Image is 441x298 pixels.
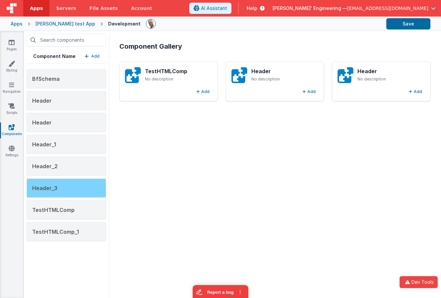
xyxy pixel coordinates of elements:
[32,97,52,104] span: Header
[30,5,43,12] span: Apps
[32,119,52,126] span: Header
[32,228,79,235] span: TestHTMLComp_1
[273,5,347,12] span: [PERSON_NAME]' Engineering —
[108,21,141,27] div: Development
[35,21,95,27] div: [PERSON_NAME] test App
[146,19,156,28] img: 11ac31fe5dc3d0eff3fbbbf7b26fa6e1
[201,5,227,12] span: AI Assistant
[189,3,231,14] button: AI Assistant
[406,88,425,96] button: Add
[347,5,428,12] span: [EMAIL_ADDRESS][DOMAIN_NAME]
[145,76,212,82] p: No description
[273,5,436,12] button: [PERSON_NAME]' Engineering — [EMAIL_ADDRESS][DOMAIN_NAME]
[32,207,75,213] span: TestHTMLComp
[32,163,58,170] span: Header_2
[32,75,60,82] span: BfSchema
[119,42,430,51] h2: Component Gallery
[56,5,76,12] span: Servers
[194,88,212,96] button: Add
[27,34,106,46] input: Search components
[145,67,212,75] h3: TestHTMLComp
[357,76,425,82] p: No description
[91,53,99,60] p: Add
[251,76,319,82] p: No description
[400,276,438,288] button: Dev Tools
[300,88,318,96] button: Add
[85,53,99,60] button: Add
[357,67,425,75] h3: Header
[90,5,118,12] span: File Assets
[32,185,57,191] span: Header_3
[11,21,23,27] div: Apps
[32,141,56,148] span: Header_1
[386,18,430,29] button: Save
[251,67,319,75] h3: Header
[33,53,76,60] h5: Component Name
[247,5,257,12] span: Help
